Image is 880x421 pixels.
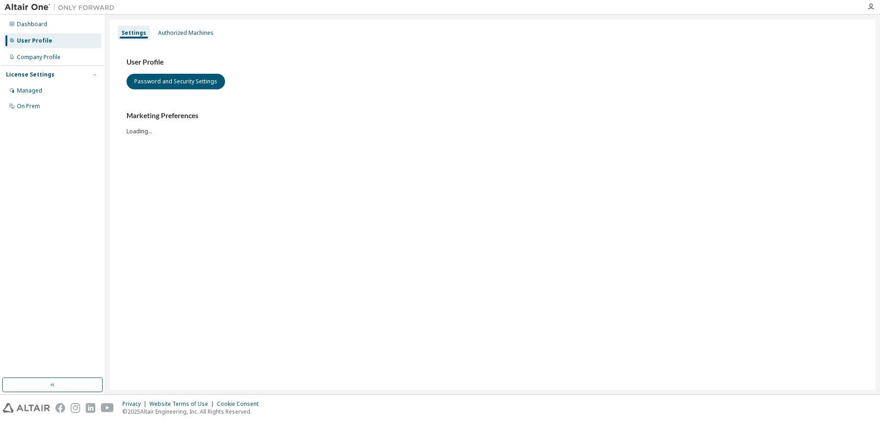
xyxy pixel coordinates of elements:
div: Loading... [126,111,859,135]
img: linkedin.svg [86,403,95,413]
p: © 2025 Altair Engineering, Inc. All Rights Reserved. [122,408,264,416]
div: Settings [121,29,146,37]
img: facebook.svg [55,403,65,413]
div: On Prem [17,103,40,110]
div: Company Profile [17,54,60,61]
img: youtube.svg [101,403,114,413]
img: altair_logo.svg [3,403,50,413]
h3: User Profile [126,58,859,67]
div: Privacy [122,400,149,408]
div: Managed [17,87,42,94]
div: Authorized Machines [158,29,214,37]
img: instagram.svg [71,403,80,413]
img: Altair One [5,3,119,12]
button: Password and Security Settings [126,74,225,89]
div: License Settings [6,71,55,78]
div: User Profile [17,37,52,44]
h3: Marketing Preferences [126,111,859,120]
div: Website Terms of Use [149,400,217,408]
div: Dashboard [17,21,47,28]
div: Cookie Consent [217,400,264,408]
